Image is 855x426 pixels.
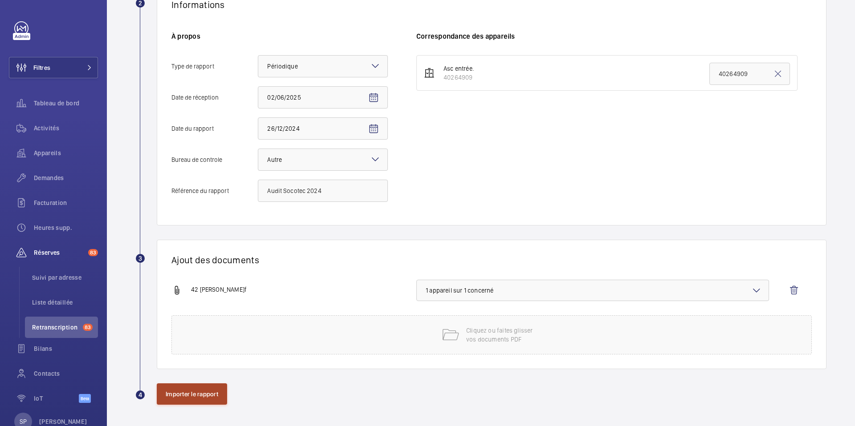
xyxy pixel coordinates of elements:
[157,383,227,405] button: Importer le rapport
[34,394,79,403] span: IoT
[34,344,98,353] span: Bilans
[171,157,258,163] span: Bureau de controle
[34,99,98,108] span: Tableau de bord
[34,223,98,232] span: Heures supp.
[20,417,27,426] p: SP
[171,125,258,132] span: Date du rapport
[34,369,98,378] span: Contacts
[258,86,388,109] input: Date de réceptionOpen calendar
[416,32,812,41] h6: Correspondance des appareils
[426,286,760,295] span: 1 appareil sur 1 concerné
[171,254,812,265] h1: Ajout des documents
[39,417,87,426] p: [PERSON_NAME]
[709,63,790,85] input: Réf. apparaissant sur le document
[258,180,388,202] input: Référence du rapport
[267,63,297,70] span: Périodique
[79,394,91,403] span: Beta
[466,326,542,344] p: Cliquez ou faites glisser vos documents PDF
[136,390,145,399] div: 4
[267,156,282,163] span: Autre
[88,249,98,256] span: 83
[171,94,258,100] span: Date de réception
[363,87,384,109] button: Open calendar
[34,149,98,157] span: Appareils
[171,32,388,41] h6: À propos
[32,323,79,332] span: Retranscription
[191,285,247,296] span: 42 [PERSON_NAME]f
[416,280,769,301] button: 1 appareil sur 1 concerné
[136,254,145,263] div: 3
[424,68,435,78] img: elevator.svg
[34,198,98,207] span: Facturation
[83,324,93,331] span: 83
[34,124,98,133] span: Activités
[34,173,98,182] span: Demandes
[171,63,258,69] span: Type de rapport
[444,73,474,82] div: 40264909
[32,273,98,282] span: Suivi par adresse
[9,57,98,78] button: Filtres
[258,117,388,140] input: Date du rapportOpen calendar
[444,64,474,73] div: Asc entrée.
[34,248,85,257] span: Réserves
[33,63,50,72] span: Filtres
[171,188,258,194] span: Référence du rapport
[32,298,98,307] span: Liste détaillée
[363,118,384,140] button: Open calendar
